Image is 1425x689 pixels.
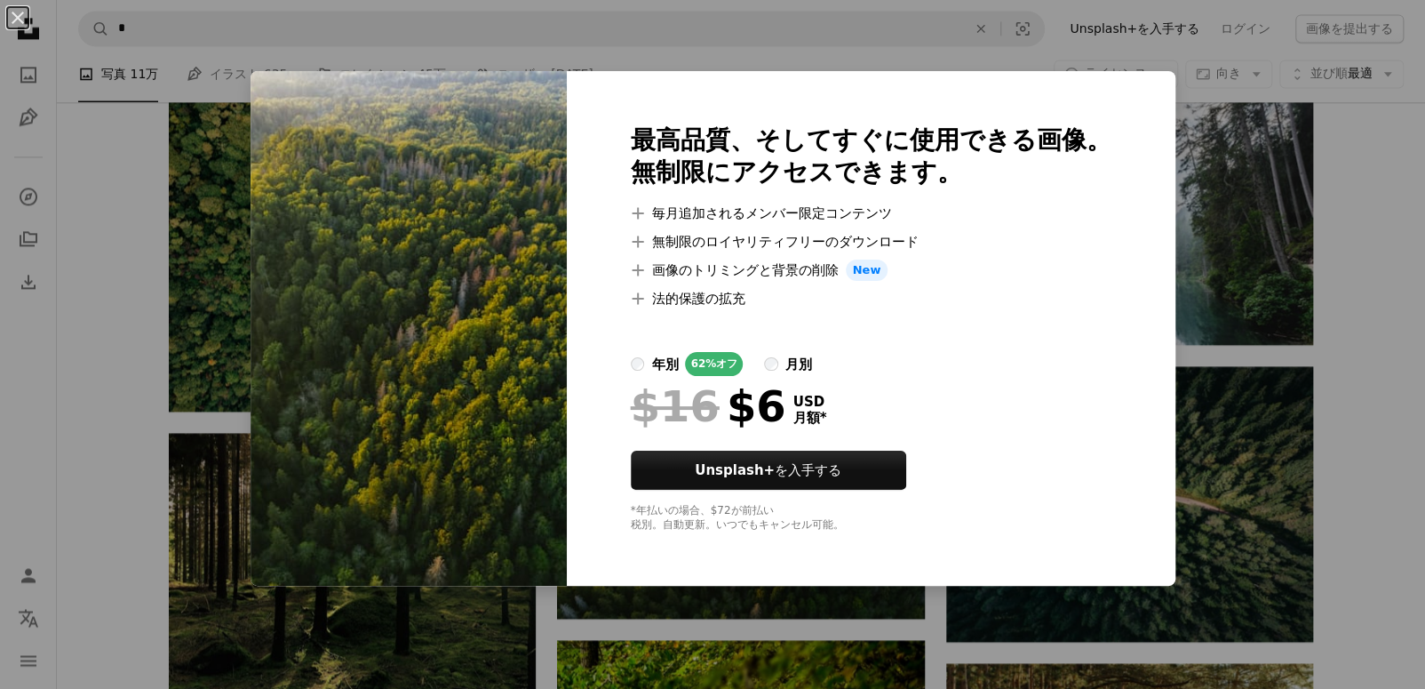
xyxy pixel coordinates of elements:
input: 年別62%オフ [631,357,645,372]
div: *年払いの場合、 $72 が前払い 税別。自動更新。いつでもキャンセル可能。 [631,504,1111,533]
li: 無制限のロイヤリティフリーのダウンロード [631,231,1111,252]
li: 画像のトリミングと背景の削除 [631,260,1111,281]
span: New [846,260,888,281]
button: Unsplash+を入手する [631,451,906,490]
div: $6 [631,383,786,429]
li: 毎月追加されるメンバー限定コンテンツ [631,203,1111,224]
li: 法的保護の拡充 [631,288,1111,309]
div: 月別 [785,354,812,375]
h2: 最高品質、そしてすぐに使用できる画像。 無制限にアクセスできます。 [631,124,1111,188]
strong: Unsplash+ [695,462,775,478]
div: 62% オフ [685,352,743,376]
input: 月別 [764,357,778,372]
span: $16 [631,383,720,429]
span: USD [793,394,827,410]
div: 年別 [651,354,678,375]
img: premium_photo-1663950774999-8da6f0553d8c [251,71,567,586]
